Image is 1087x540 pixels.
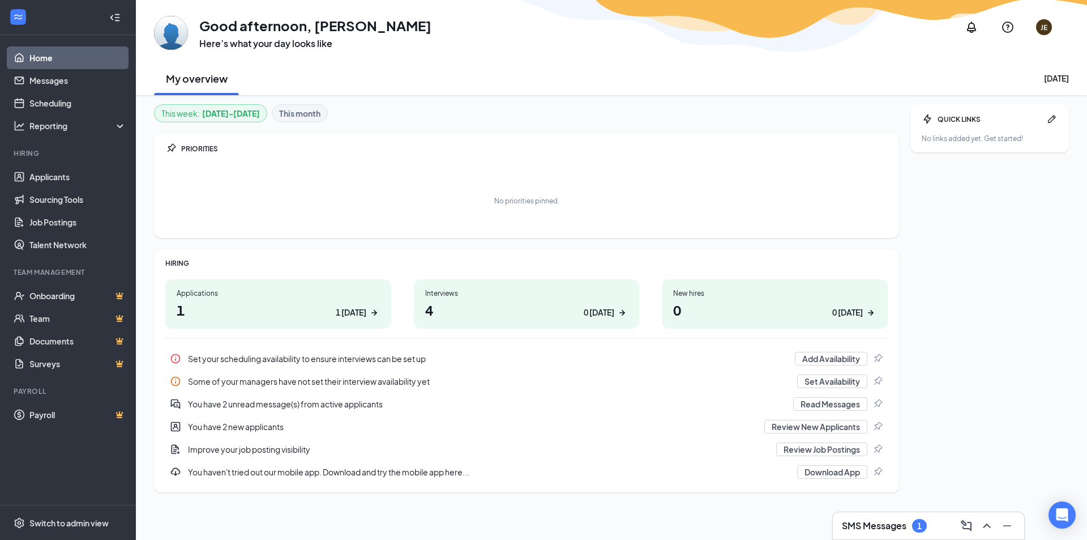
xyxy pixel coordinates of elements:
[797,465,867,479] button: Download App
[177,288,380,298] div: Applications
[188,444,769,455] div: Improve your job posting visibility
[764,420,867,433] button: Review New Applicants
[202,107,260,120] b: [DATE] - [DATE]
[177,300,380,320] h1: 1
[673,300,876,320] h1: 0
[165,279,391,329] a: Applications11 [DATE]ArrowRight
[1000,519,1014,533] svg: Minimize
[965,20,978,34] svg: Notifications
[29,403,126,426] a: PayrollCrown
[29,233,126,256] a: Talent Network
[776,443,867,456] button: Review Job Postings
[842,520,906,532] h3: SMS Messages
[425,288,628,298] div: Interviews
[166,71,228,86] h2: My overview
[29,211,126,233] a: Job Postings
[1046,113,1058,125] svg: Pen
[997,517,1015,535] button: Minimize
[1049,501,1076,529] div: Open Intercom Messenger
[165,347,888,370] div: Set your scheduling availability to ensure interviews can be set up
[956,517,974,535] button: ComposeMessage
[1041,23,1047,32] div: JE
[1044,73,1069,84] div: [DATE]
[414,279,640,329] a: Interviews40 [DATE]ArrowRight
[938,114,1042,124] div: QUICK LINKS
[165,143,177,154] svg: Pin
[165,258,888,268] div: HIRING
[170,376,181,387] svg: Info
[29,120,127,131] div: Reporting
[917,521,922,531] div: 1
[425,300,628,320] h1: 4
[165,347,888,370] a: InfoSet your scheduling availability to ensure interviews can be set upAdd AvailabilityPin
[872,353,883,364] svg: Pin
[29,92,126,114] a: Scheduling
[872,421,883,432] svg: Pin
[188,398,786,410] div: You have 2 unread message(s) from active applicants
[29,352,126,375] a: SurveysCrown
[14,517,25,529] svg: Settings
[165,370,888,393] div: Some of your managers have not set their interview availability yet
[199,16,431,35] h1: Good afternoon, [PERSON_NAME]
[872,466,883,478] svg: Pin
[29,307,126,330] a: TeamCrown
[793,397,867,411] button: Read Messages
[109,12,121,23] svg: Collapse
[161,107,260,120] div: This week :
[1001,20,1015,34] svg: QuestionInfo
[188,421,758,432] div: You have 2 new applicants
[14,267,124,277] div: Team Management
[922,134,1058,143] div: No links added yet. Get started!
[872,376,883,387] svg: Pin
[865,307,876,318] svg: ArrowRight
[12,11,24,23] svg: WorkstreamLogo
[872,398,883,410] svg: Pin
[797,375,867,388] button: Set Availability
[980,519,994,533] svg: ChevronUp
[14,148,124,158] div: Hiring
[170,353,181,364] svg: Info
[279,107,320,120] b: This month
[29,69,126,92] a: Messages
[170,444,181,455] svg: DocumentAdd
[977,517,995,535] button: ChevronUp
[165,438,888,461] div: Improve your job posting visibility
[165,438,888,461] a: DocumentAddImprove your job posting visibilityReview Job PostingsPin
[14,120,25,131] svg: Analysis
[181,144,888,154] div: PRIORITIES
[872,444,883,455] svg: Pin
[369,307,380,318] svg: ArrowRight
[14,386,124,396] div: Payroll
[165,393,888,415] a: DoubleChatActiveYou have 2 unread message(s) from active applicantsRead MessagesPin
[29,284,126,307] a: OnboardingCrown
[494,196,559,206] div: No priorities pinned.
[29,517,109,529] div: Switch to admin view
[832,307,863,318] div: 0 [DATE]
[165,393,888,415] div: You have 2 unread message(s) from active applicants
[29,188,126,211] a: Sourcing Tools
[29,330,126,352] a: DocumentsCrown
[922,113,933,125] svg: Bolt
[188,353,788,364] div: Set your scheduling availability to ensure interviews can be set up
[170,398,181,410] svg: DoubleChatActive
[165,461,888,483] a: DownloadYou haven't tried out our mobile app. Download and try the mobile app here...Download AppPin
[617,307,628,318] svg: ArrowRight
[795,352,867,365] button: Add Availability
[165,461,888,483] div: You haven't tried out our mobile app. Download and try the mobile app here...
[673,288,876,298] div: New hires
[154,16,188,50] img: Joey Esquivel
[199,37,431,50] h3: Here’s what your day looks like
[170,466,181,478] svg: Download
[29,165,126,188] a: Applicants
[336,307,366,318] div: 1 [DATE]
[584,307,614,318] div: 0 [DATE]
[960,519,973,533] svg: ComposeMessage
[29,46,126,69] a: Home
[165,415,888,438] div: You have 2 new applicants
[188,466,790,478] div: You haven't tried out our mobile app. Download and try the mobile app here...
[662,279,888,329] a: New hires00 [DATE]ArrowRight
[170,421,181,432] svg: UserEntity
[188,376,790,387] div: Some of your managers have not set their interview availability yet
[165,415,888,438] a: UserEntityYou have 2 new applicantsReview New ApplicantsPin
[165,370,888,393] a: InfoSome of your managers have not set their interview availability yetSet AvailabilityPin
